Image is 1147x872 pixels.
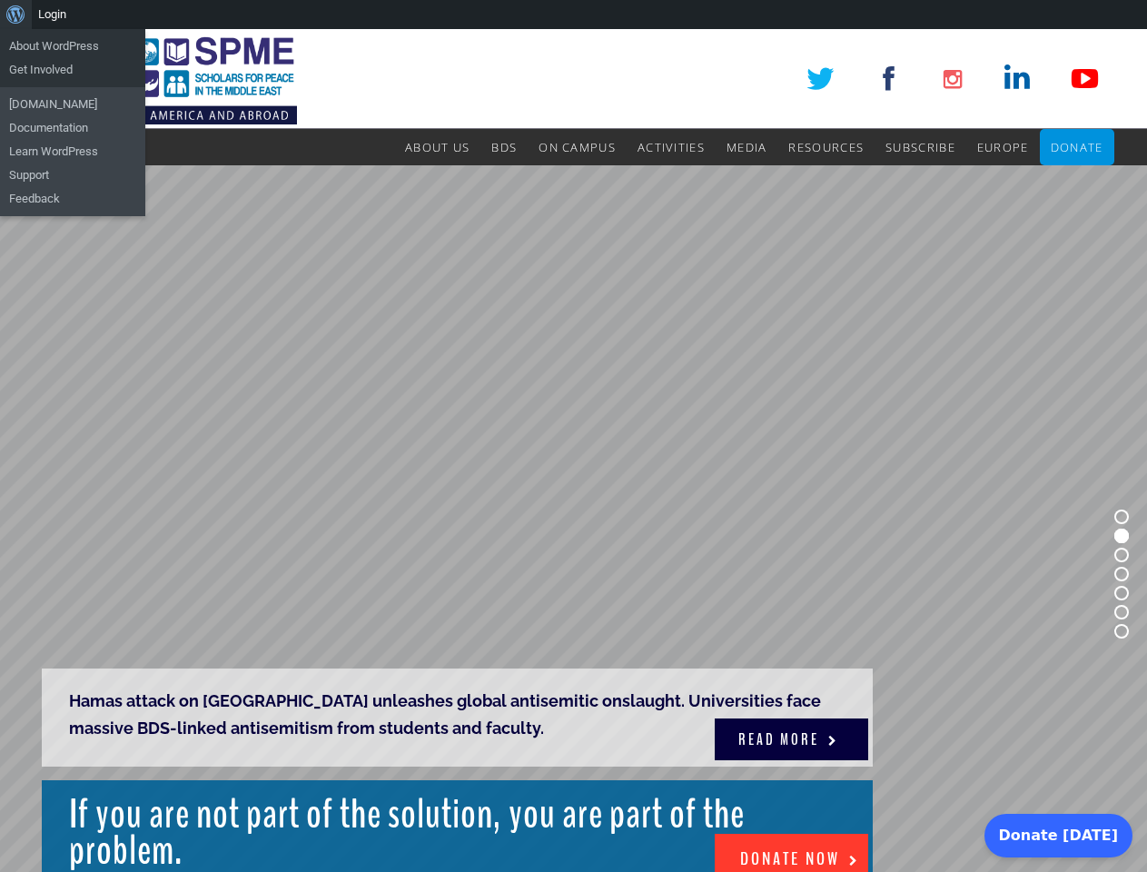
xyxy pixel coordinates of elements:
a: Resources [788,129,864,165]
a: On Campus [539,129,616,165]
span: BDS [491,139,517,155]
span: Subscribe [885,139,955,155]
span: Donate [1051,139,1103,155]
span: Media [727,139,767,155]
a: BDS [491,129,517,165]
a: Donate [1051,129,1103,165]
a: Subscribe [885,129,955,165]
a: Media [727,129,767,165]
a: READ MORE [715,718,868,760]
span: About Us [405,139,470,155]
a: Activities [638,129,705,165]
span: Resources [788,139,864,155]
span: Activities [638,139,705,155]
a: About Us [405,129,470,165]
span: Europe [977,139,1029,155]
img: SPME [34,29,297,129]
a: Europe [977,129,1029,165]
rs-layer: Hamas attack on [GEOGRAPHIC_DATA] unleashes global antisemitic onslaught. Universities face massi... [42,669,873,767]
span: On Campus [539,139,616,155]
